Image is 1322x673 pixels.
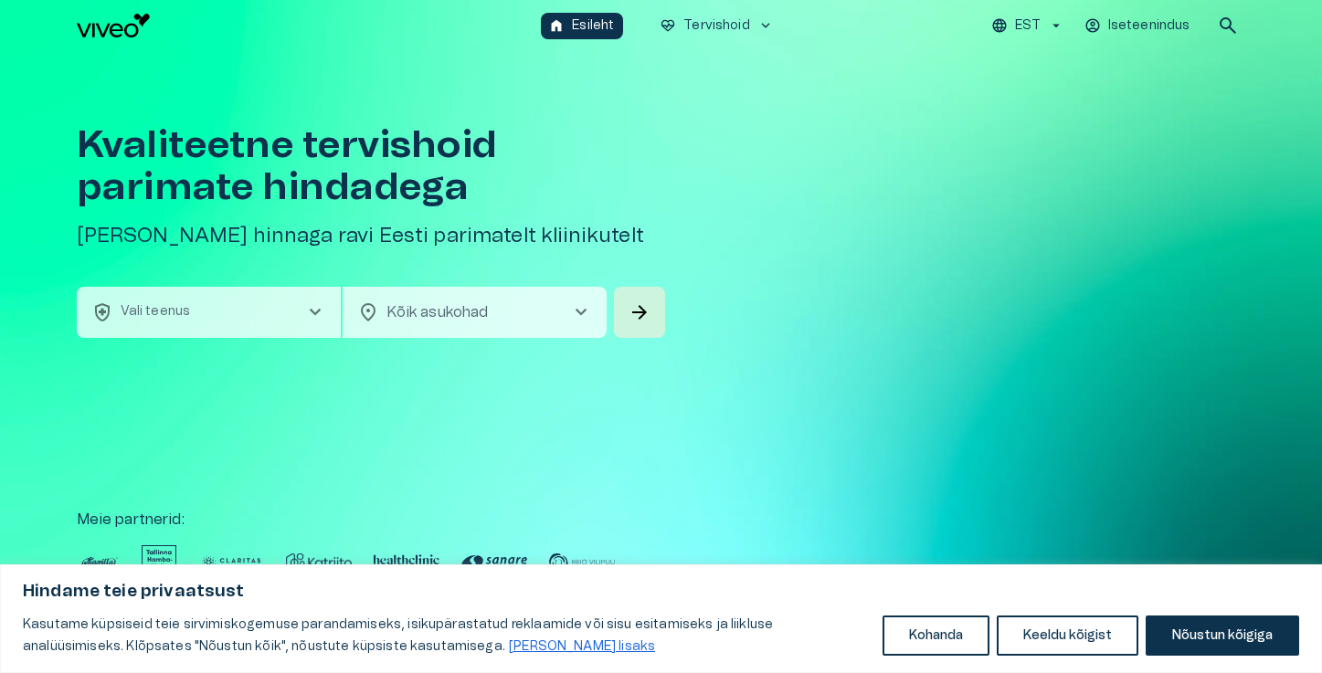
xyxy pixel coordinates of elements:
[77,14,150,37] img: Viveo logo
[77,509,1246,531] p: Meie partnerid :
[1108,16,1190,36] p: Iseteenindus
[304,301,326,323] span: chevron_right
[198,545,264,580] img: Partner logo
[461,545,527,580] img: Partner logo
[77,223,669,249] h5: [PERSON_NAME] hinnaga ravi Eesti parimatelt kliinikutelt
[1146,615,1299,656] button: Nõustun kõigiga
[77,14,534,37] a: Navigate to homepage
[23,581,1299,603] p: Hindame teie privaatsust
[77,124,669,208] h1: Kvaliteetne tervishoid parimate hindadega
[386,301,541,323] p: Kõik asukohad
[570,301,592,323] span: chevron_right
[614,287,665,338] button: Search
[541,13,623,39] button: homeEsileht
[286,545,352,580] img: Partner logo
[548,17,565,34] span: home
[883,615,989,656] button: Kohanda
[629,301,650,323] span: arrow_forward
[374,545,439,580] img: Partner logo
[77,287,341,338] button: health_and_safetyVali teenuschevron_right
[989,13,1066,39] button: EST
[142,545,176,580] img: Partner logo
[1082,13,1195,39] button: Iseteenindus
[1217,15,1239,37] span: search
[660,17,676,34] span: ecg_heart
[549,545,615,580] img: Partner logo
[572,16,614,36] p: Esileht
[997,615,1138,656] button: Keeldu kõigist
[683,16,750,36] p: Tervishoid
[652,13,781,39] button: ecg_heartTervishoidkeyboard_arrow_down
[91,301,113,323] span: health_and_safety
[357,301,379,323] span: location_on
[23,614,869,657] p: Kasutame küpsiseid teie sirvimiskogemuse parandamiseks, isikupärastatud reklaamide või sisu esita...
[121,302,191,321] p: Vali teenus
[77,545,121,580] img: Partner logo
[1210,7,1246,44] button: open search modal
[1015,16,1040,36] p: EST
[508,639,656,654] a: Loe lisaks
[757,17,774,34] span: keyboard_arrow_down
